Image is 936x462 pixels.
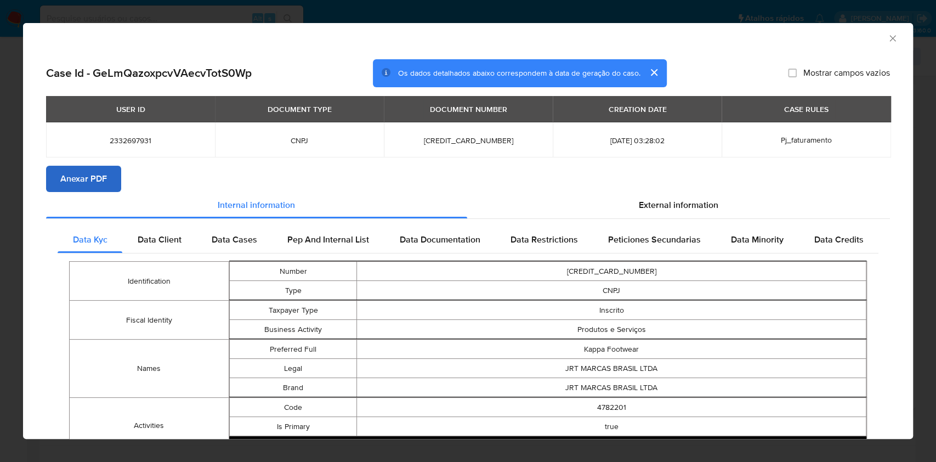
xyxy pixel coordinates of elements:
td: Fiscal Identity [70,301,229,340]
div: CREATION DATE [602,100,673,119]
span: [CREDIT_CARD_NUMBER] [397,136,540,145]
div: Detailed info [46,192,890,218]
span: Data Credits [814,233,863,246]
div: closure-recommendation-modal [23,23,913,439]
span: Data Cases [212,233,257,246]
span: Data Kyc [73,233,107,246]
div: CASE RULES [778,100,835,119]
div: DOCUMENT TYPE [261,100,338,119]
td: Names [70,340,229,398]
span: Anexar PDF [60,167,107,191]
span: Pep And Internal List [287,233,369,246]
td: 4782201 [357,398,866,417]
td: Legal [229,359,356,378]
td: true [357,417,866,436]
span: 2332697931 [59,136,202,145]
button: Fechar a janela [887,33,897,43]
span: Data Client [138,233,181,246]
td: Inscrito [357,301,866,320]
span: External information [639,199,718,211]
td: Preferred Full [229,340,356,359]
span: Data Restrictions [510,233,578,246]
span: [DATE] 03:28:02 [566,136,708,145]
td: Brand [229,378,356,397]
span: Mostrar campos vazios [803,67,890,78]
td: Number [229,262,356,281]
span: CNPJ [228,136,371,145]
button: Anexar PDF [46,166,121,192]
span: Data Minority [731,233,784,246]
button: cerrar [640,59,667,86]
td: Type [229,281,356,300]
td: JRT MARCAS BRASIL LTDA [357,378,866,397]
td: JRT MARCAS BRASIL LTDA [357,359,866,378]
h2: Case Id - GeLmQazoxpcvVAecvTotS0Wp [46,66,252,80]
td: Produtos e Serviços [357,320,866,339]
td: CNPJ [357,281,866,300]
div: Detailed internal info [58,227,878,253]
span: Peticiones Secundarias [608,233,701,246]
div: DOCUMENT NUMBER [423,100,514,119]
td: Business Activity [229,320,356,339]
td: Is Primary [229,417,356,436]
span: Pj_faturamento [781,134,832,145]
input: Mostrar campos vazios [788,69,797,77]
span: Data Documentation [399,233,480,246]
span: Internal information [218,199,295,211]
td: [CREDIT_CARD_NUMBER] [357,262,866,281]
td: Code [229,398,356,417]
td: Identification [70,262,229,301]
button: Expand array [229,436,866,453]
td: Kappa Footwear [357,340,866,359]
td: Activities [70,398,229,453]
span: Os dados detalhados abaixo correspondem à data de geração do caso. [398,67,640,78]
td: Taxpayer Type [229,301,356,320]
div: USER ID [110,100,152,119]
